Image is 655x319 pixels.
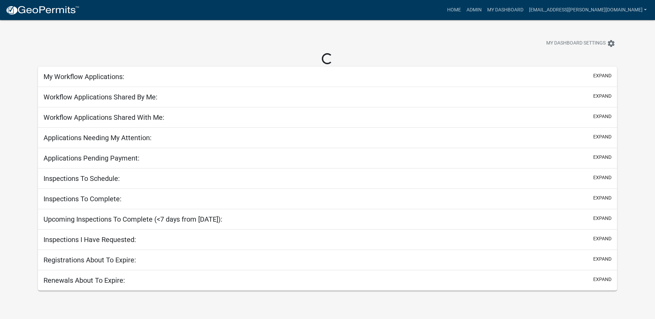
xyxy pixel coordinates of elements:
[593,93,611,100] button: expand
[44,235,136,244] h5: Inspections I Have Requested:
[593,174,611,181] button: expand
[44,72,124,81] h5: My Workflow Applications:
[44,174,120,183] h5: Inspections To Schedule:
[607,39,615,48] i: settings
[541,37,621,50] button: My Dashboard Settingssettings
[44,134,152,142] h5: Applications Needing My Attention:
[593,133,611,141] button: expand
[44,195,122,203] h5: Inspections To Complete:
[526,3,649,17] a: [EMAIL_ADDRESS][PERSON_NAME][DOMAIN_NAME]
[593,215,611,222] button: expand
[44,154,139,162] h5: Applications Pending Payment:
[484,3,526,17] a: My Dashboard
[593,154,611,161] button: expand
[44,215,222,223] h5: Upcoming Inspections To Complete (<7 days from [DATE]):
[593,72,611,79] button: expand
[546,39,606,48] span: My Dashboard Settings
[593,235,611,242] button: expand
[44,93,157,101] h5: Workflow Applications Shared By Me:
[44,256,136,264] h5: Registrations About To Expire:
[44,276,125,284] h5: Renewals About To Expire:
[593,276,611,283] button: expand
[464,3,484,17] a: Admin
[593,113,611,120] button: expand
[593,194,611,202] button: expand
[444,3,464,17] a: Home
[44,113,164,122] h5: Workflow Applications Shared With Me:
[593,255,611,263] button: expand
